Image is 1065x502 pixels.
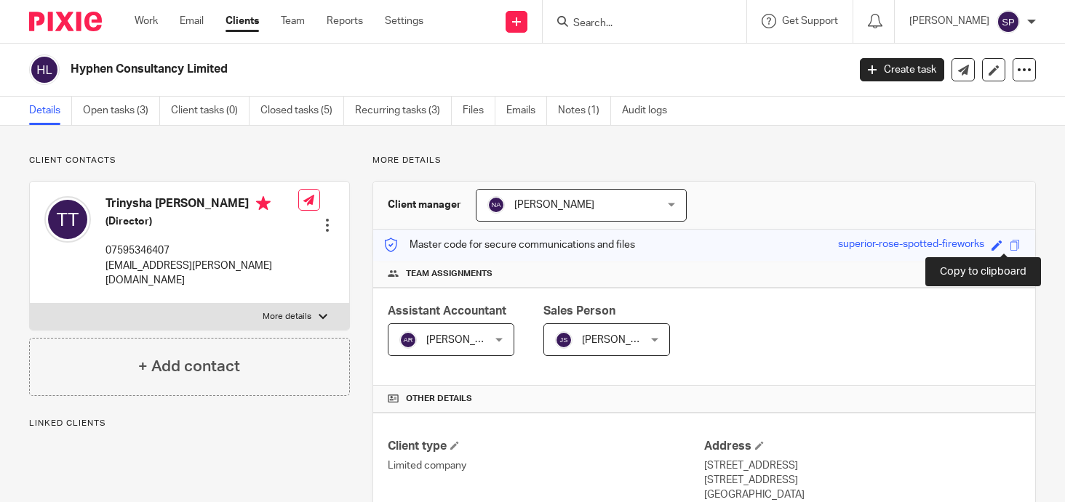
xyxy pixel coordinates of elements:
a: Clients [226,14,259,28]
a: Reports [327,14,363,28]
img: svg%3E [997,10,1020,33]
a: Notes (1) [558,97,611,125]
h3: Client manager [388,198,461,212]
i: Primary [256,196,271,211]
img: svg%3E [555,331,573,349]
span: [PERSON_NAME] [514,200,594,210]
a: Audit logs [622,97,678,125]
p: [GEOGRAPHIC_DATA] [704,487,1021,502]
a: Work [135,14,158,28]
a: Team [281,14,305,28]
p: [STREET_ADDRESS] [704,458,1021,473]
img: svg%3E [487,196,505,214]
a: Create task [860,58,944,81]
span: Team assignments [406,268,492,280]
a: Open tasks (3) [83,97,160,125]
h4: + Add contact [138,355,240,378]
a: Client tasks (0) [171,97,250,125]
span: Other details [406,393,472,405]
span: [PERSON_NAME] [426,335,506,345]
p: [PERSON_NAME] [909,14,989,28]
a: Settings [385,14,423,28]
img: Pixie [29,12,102,31]
p: Master code for secure communications and files [384,238,635,252]
p: Limited company [388,458,704,473]
h4: Trinysha [PERSON_NAME] [105,196,298,214]
span: Get Support [782,16,838,26]
input: Search [572,17,703,31]
h4: Address [704,439,1021,454]
a: Files [463,97,495,125]
p: More details [372,155,1036,166]
a: Email [180,14,204,28]
div: superior-rose-spotted-fireworks [838,237,984,254]
p: Client contacts [29,155,350,166]
a: Details [29,97,72,125]
span: Sales Person [543,305,615,317]
h5: (Director) [105,214,298,229]
a: Emails [506,97,547,125]
img: svg%3E [29,54,60,85]
h4: Client type [388,439,704,454]
p: [EMAIL_ADDRESS][PERSON_NAME][DOMAIN_NAME] [105,259,298,288]
p: 07595346407 [105,243,298,258]
p: Linked clients [29,418,350,429]
span: Assistant Accountant [388,305,506,317]
span: [PERSON_NAME] [582,335,662,345]
p: [STREET_ADDRESS] [704,473,1021,487]
h2: Hyphen Consultancy Limited [71,62,685,77]
img: svg%3E [44,196,91,243]
a: Closed tasks (5) [260,97,344,125]
a: Recurring tasks (3) [355,97,452,125]
img: svg%3E [399,331,417,349]
p: More details [263,311,311,323]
